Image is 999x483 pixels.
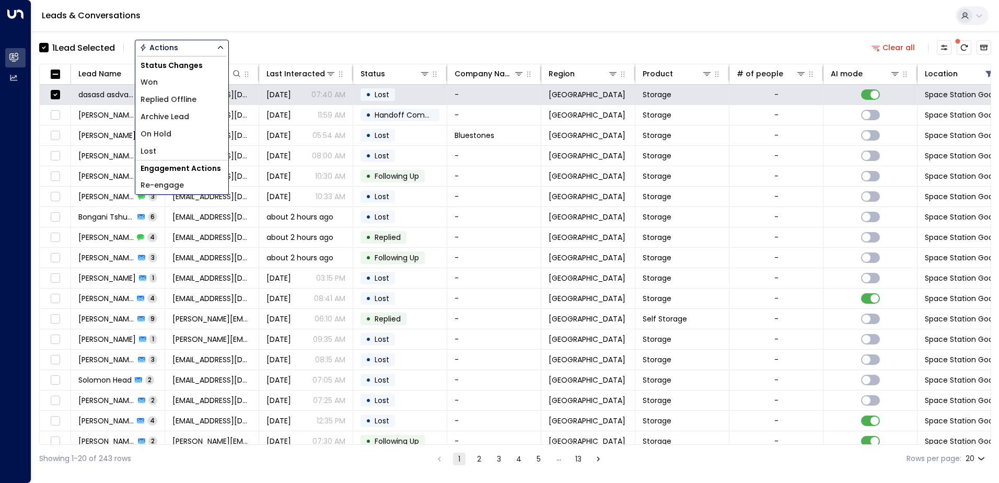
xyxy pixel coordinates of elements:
span: Lost [375,273,389,283]
span: Storage [643,89,671,100]
span: Aug 30, 2025 [266,395,291,406]
div: Company Name [455,67,524,80]
div: - [774,273,779,283]
span: Toggle select all [49,68,62,81]
span: Aug 20, 2025 [266,110,291,120]
span: Aug 30, 2025 [266,375,291,385]
span: Storage [643,232,671,243]
span: Lost [375,130,389,141]
span: Aug 02, 2025 [266,293,291,304]
span: dasasd asdvasv [78,89,134,100]
span: tracyharber@hotmail.co.uk [172,232,251,243]
div: Company Name [455,67,514,80]
span: 3 [148,253,157,262]
td: - [447,289,541,308]
span: Jul 28, 2025 [266,334,291,344]
div: • [366,351,371,369]
div: • [366,371,371,389]
button: Customize [937,40,951,55]
span: Replied [375,232,401,243]
span: Toggle select row [49,292,62,305]
div: - [774,232,779,243]
span: Toggle select row [49,109,62,122]
div: # of people [737,67,806,80]
button: Go to page 5 [532,453,545,465]
span: Won [141,77,158,88]
span: Surrey [549,395,625,406]
h1: Engagement Actions [135,160,228,177]
span: takybixij@gmail.com [172,375,251,385]
span: thewilkos4@googlemail.com [172,354,251,365]
span: Lost [375,416,389,426]
span: 2 [148,396,157,405]
div: Last Interacted [266,67,336,80]
div: AI mode [831,67,863,80]
span: Thomas Watkins [78,273,136,283]
span: Surrey [549,436,625,446]
button: Go to page 4 [513,453,525,465]
button: Actions [135,40,229,55]
span: Lyle Clements [78,395,135,406]
span: Surrey [549,171,625,181]
span: Surrey [549,273,625,283]
div: • [366,147,371,165]
span: Toggle select row [49,415,62,428]
span: Lost [375,354,389,365]
div: • [366,412,371,430]
span: Aug 26, 2025 [266,416,291,426]
span: 3 [148,192,157,201]
span: 2 [148,436,157,445]
span: Storage [643,191,671,202]
div: - [774,191,779,202]
span: Toggle select row [49,211,62,224]
span: tomjacksaunders@hotmail.co.uk [172,293,251,304]
span: stu.eph@gmail.com [172,416,251,426]
span: There are new threads available. Refresh the grid to view the latest updates. [957,40,971,55]
span: sysytosyti@gmail.com [172,395,251,406]
span: Surrey [549,191,625,202]
span: Following Up [375,171,419,181]
button: Go to next page [592,453,605,465]
span: 4 [147,233,157,241]
span: Handoff Completed [375,110,448,120]
span: Tracy Harber [78,232,134,243]
span: Jun 05, 2025 [266,314,291,324]
div: - [774,89,779,100]
span: Storage [643,252,671,263]
span: Storage [643,395,671,406]
button: Clear all [867,40,920,55]
div: • [366,228,371,246]
span: Storage [643,151,671,161]
span: Toggle select row [49,435,62,448]
span: Lost [375,191,389,202]
span: tom@enigma-appointments.com [172,314,251,324]
td: - [447,85,541,105]
span: Storage [643,334,671,344]
div: AI mode [831,67,900,80]
span: Surrey [549,232,625,243]
td: - [447,350,541,370]
span: Lost [141,146,156,157]
span: Timothy Davidge [78,334,136,344]
p: 10:33 AM [316,191,345,202]
span: Surrey [549,334,625,344]
span: Tony Wilkinson [78,354,135,365]
div: - [774,436,779,446]
p: 07:25 AM [313,395,345,406]
td: - [447,146,541,166]
span: Storage [643,293,671,304]
div: Status [361,67,385,80]
p: 12:35 PM [317,416,345,426]
td: - [447,329,541,349]
td: - [447,390,541,410]
div: • [366,208,371,226]
button: Go to page 3 [493,453,505,465]
a: Leads & Conversations [42,9,141,21]
span: Following Up [375,436,419,446]
label: Rows per page: [907,453,961,464]
span: about 2 hours ago [266,212,333,222]
span: William Lufta [78,110,134,120]
td: - [447,187,541,206]
div: - [774,375,779,385]
span: Toggle select row [49,231,62,244]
